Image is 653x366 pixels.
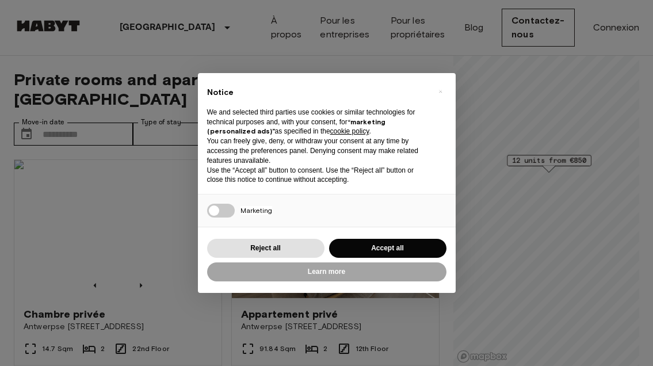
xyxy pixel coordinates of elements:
button: Reject all [207,239,324,258]
span: Marketing [240,206,272,215]
button: Learn more [207,262,446,281]
span: × [438,85,442,98]
a: cookie policy [330,127,369,135]
button: Accept all [329,239,446,258]
p: We and selected third parties use cookies or similar technologies for technical purposes and, wit... [207,108,428,136]
p: Use the “Accept all” button to consent. Use the “Reject all” button or close this notice to conti... [207,166,428,185]
strong: “marketing (personalized ads)” [207,117,385,136]
p: You can freely give, deny, or withdraw your consent at any time by accessing the preferences pane... [207,136,428,165]
button: Close this notice [431,82,450,101]
h2: Notice [207,87,428,98]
